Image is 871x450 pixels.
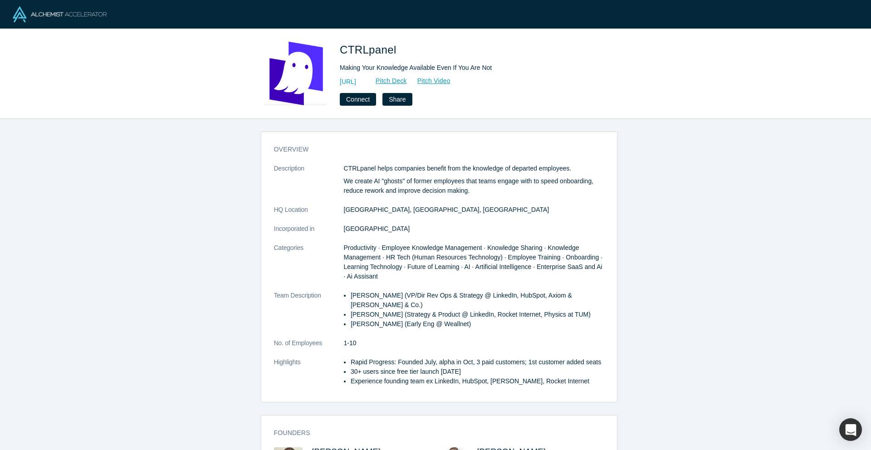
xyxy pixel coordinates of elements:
button: Connect [340,93,376,106]
span: Productivity · Employee Knowledge Management · Knowledge Sharing · Knowledge Management · HR Tech... [344,244,603,280]
img: CTRLpanel's Logo [264,42,327,105]
dt: Highlights [274,357,344,396]
span: CTRLpanel [340,44,400,56]
li: [PERSON_NAME] (Early Eng @ Weallnet) [351,319,604,329]
li: Experience founding team ex LinkedIn, HubSpot, [PERSON_NAME], Rocket Internet [351,377,604,386]
li: Rapid Progress: Founded July, alpha in Oct, 3 paid customers; 1st customer added seats [351,357,604,367]
dd: [GEOGRAPHIC_DATA] [344,224,604,234]
li: [PERSON_NAME] (Strategy & Product @ LinkedIn, Rocket Internet, Physics at TUM) [351,310,604,319]
img: Alchemist Logo [13,6,107,22]
button: Share [382,93,412,106]
p: We create AI "ghosts" of former employees that teams engage with to speed onboarding, reduce rewo... [344,176,604,196]
dd: [GEOGRAPHIC_DATA], [GEOGRAPHIC_DATA], [GEOGRAPHIC_DATA] [344,205,604,215]
div: Making Your Knowledge Available Even If You Are Not [340,63,594,73]
li: [PERSON_NAME] (VP/Dir Rev Ops & Strategy @ LinkedIn, HubSpot, Axiom & [PERSON_NAME] & Co.) [351,291,604,310]
p: CTRLpanel helps companies benefit from the knowledge of departed employees. [344,164,604,173]
a: Pitch Deck [366,76,407,86]
dt: HQ Location [274,205,344,224]
a: Pitch Video [407,76,451,86]
li: 30+ users since free tier launch [DATE] [351,367,604,377]
dt: Description [274,164,344,205]
dt: Team Description [274,291,344,338]
dd: 1-10 [344,338,604,348]
h3: overview [274,145,592,154]
dt: Categories [274,243,344,291]
a: [URL] [340,77,356,87]
dt: Incorporated in [274,224,344,243]
h3: Founders [274,428,592,438]
dt: No. of Employees [274,338,344,357]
